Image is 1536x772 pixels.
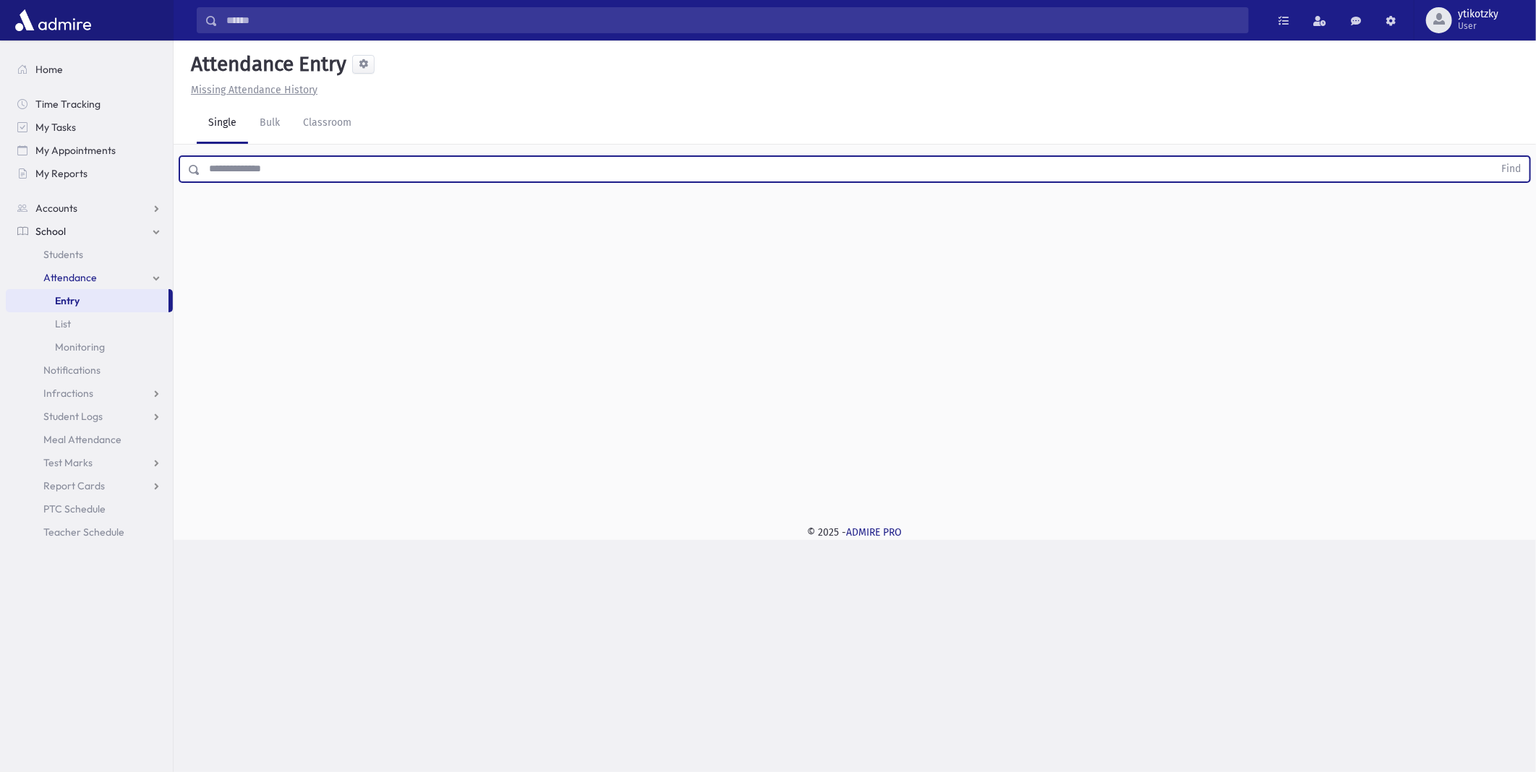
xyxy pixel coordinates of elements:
a: Student Logs [6,405,173,428]
span: Report Cards [43,479,105,492]
input: Search [218,7,1248,33]
a: My Tasks [6,116,173,139]
a: School [6,220,173,243]
h5: Attendance Entry [185,52,346,77]
span: School [35,225,66,238]
span: Teacher Schedule [43,526,124,539]
span: My Tasks [35,121,76,134]
a: Accounts [6,197,173,220]
span: Infractions [43,387,93,400]
span: Time Tracking [35,98,101,111]
span: Monitoring [55,340,105,353]
div: © 2025 - [197,525,1513,540]
a: PTC Schedule [6,497,173,520]
a: Students [6,243,173,266]
a: My Reports [6,162,173,185]
a: Bulk [248,103,291,144]
span: User [1458,20,1498,32]
span: PTC Schedule [43,502,106,515]
span: Accounts [35,202,77,215]
a: List [6,312,173,335]
u: Missing Attendance History [191,84,317,96]
a: Monitoring [6,335,173,359]
img: AdmirePro [12,6,95,35]
button: Find [1493,157,1529,181]
span: Meal Attendance [43,433,121,446]
a: Entry [6,289,168,312]
a: ADMIRE PRO [847,526,903,539]
span: Student Logs [43,410,103,423]
span: My Reports [35,167,88,180]
a: Attendance [6,266,173,289]
a: Report Cards [6,474,173,497]
a: Notifications [6,359,173,382]
a: My Appointments [6,139,173,162]
a: Single [197,103,248,144]
span: Notifications [43,364,101,377]
a: Classroom [291,103,363,144]
a: Test Marks [6,451,173,474]
a: Teacher Schedule [6,520,173,544]
span: Students [43,248,83,261]
a: Home [6,58,173,81]
a: Infractions [6,382,173,405]
span: Home [35,63,63,76]
a: Meal Attendance [6,428,173,451]
a: Missing Attendance History [185,84,317,96]
span: Entry [55,294,80,307]
span: My Appointments [35,144,116,157]
span: Attendance [43,271,97,284]
span: ytikotzky [1458,9,1498,20]
span: List [55,317,71,330]
a: Time Tracking [6,93,173,116]
span: Test Marks [43,456,93,469]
